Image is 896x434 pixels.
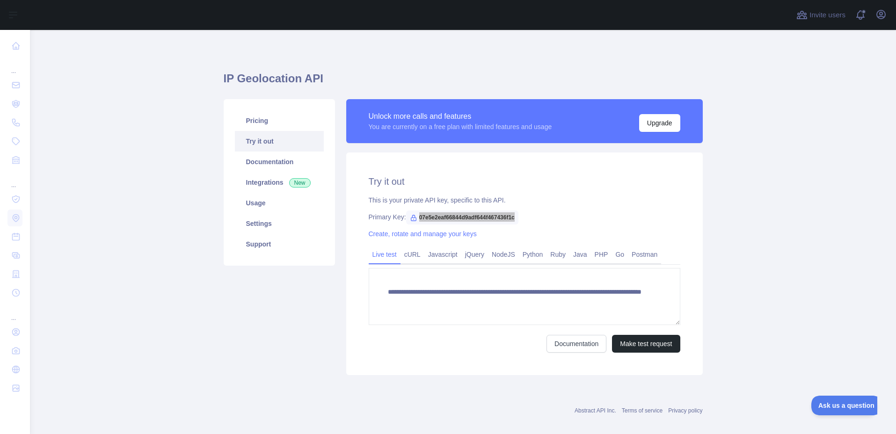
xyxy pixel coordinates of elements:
[569,247,591,262] a: Java
[401,247,424,262] a: cURL
[235,152,324,172] a: Documentation
[289,178,311,188] span: New
[668,407,702,414] a: Privacy policy
[369,212,680,222] div: Primary Key:
[461,247,488,262] a: jQuery
[546,247,569,262] a: Ruby
[369,195,680,205] div: This is your private API key, specific to this API.
[235,172,324,193] a: Integrations New
[7,56,22,75] div: ...
[639,114,680,132] button: Upgrade
[811,396,877,415] iframe: Toggle Customer Support
[575,407,616,414] a: Abstract API Inc.
[591,247,612,262] a: PHP
[794,7,847,22] button: Invite users
[369,230,477,238] a: Create, rotate and manage your keys
[424,247,461,262] a: Javascript
[369,175,680,188] h2: Try it out
[612,335,680,353] button: Make test request
[7,170,22,189] div: ...
[612,247,628,262] a: Go
[235,110,324,131] a: Pricing
[369,122,552,131] div: You are currently on a free plan with limited features and usage
[519,247,547,262] a: Python
[235,193,324,213] a: Usage
[369,247,401,262] a: Live test
[235,131,324,152] a: Try it out
[406,210,518,224] span: 07e5e2eaf66844d9adf644f467436f1c
[7,303,22,322] div: ...
[369,111,552,122] div: Unlock more calls and features
[235,234,324,254] a: Support
[546,335,606,353] a: Documentation
[809,10,845,21] span: Invite users
[628,247,661,262] a: Postman
[235,213,324,234] a: Settings
[622,407,663,414] a: Terms of service
[224,71,703,94] h1: IP Geolocation API
[488,247,519,262] a: NodeJS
